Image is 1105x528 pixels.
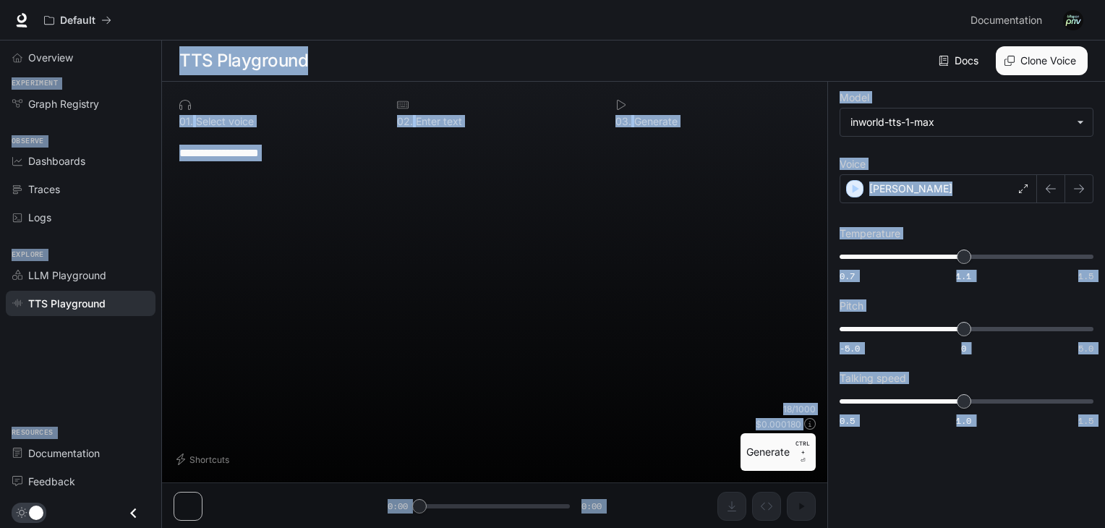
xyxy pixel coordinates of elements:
[179,116,193,127] p: 0 1 .
[840,342,860,354] span: -5.0
[850,115,1070,129] div: inworld-tts-1-max
[6,176,155,202] a: Traces
[28,446,100,461] span: Documentation
[6,91,155,116] a: Graph Registry
[840,414,855,427] span: 0.5
[965,6,1053,35] a: Documentation
[28,268,106,283] span: LLM Playground
[179,46,308,75] h1: TTS Playground
[28,50,73,65] span: Overview
[174,448,235,471] button: Shortcuts
[6,263,155,288] a: LLM Playground
[1078,270,1093,282] span: 1.5
[413,116,462,127] p: Enter text
[840,229,900,239] p: Temperature
[996,46,1088,75] button: Clone Voice
[795,439,810,456] p: CTRL +
[6,205,155,230] a: Logs
[28,96,99,111] span: Graph Registry
[631,116,678,127] p: Generate
[840,108,1093,136] div: inworld-tts-1-max
[956,270,971,282] span: 1.1
[28,474,75,489] span: Feedback
[29,504,43,520] span: Dark mode toggle
[1063,10,1083,30] img: User avatar
[6,440,155,466] a: Documentation
[38,6,118,35] button: All workspaces
[840,159,866,169] p: Voice
[936,46,984,75] a: Docs
[117,498,150,528] button: Close drawer
[970,12,1042,30] span: Documentation
[956,414,971,427] span: 1.0
[6,148,155,174] a: Dashboards
[6,469,155,494] a: Feedback
[961,342,966,354] span: 0
[840,373,906,383] p: Talking speed
[756,418,801,430] p: $ 0.000180
[397,116,413,127] p: 0 2 .
[840,93,869,103] p: Model
[28,153,85,169] span: Dashboards
[869,182,952,196] p: [PERSON_NAME]
[840,301,863,311] p: Pitch
[28,210,51,225] span: Logs
[6,45,155,70] a: Overview
[741,433,816,471] button: GenerateCTRL +⏎
[6,291,155,316] a: TTS Playground
[1078,414,1093,427] span: 1.5
[1078,342,1093,354] span: 5.0
[28,296,106,311] span: TTS Playground
[193,116,254,127] p: Select voice
[1059,6,1088,35] button: User avatar
[28,182,60,197] span: Traces
[840,270,855,282] span: 0.7
[60,14,95,27] p: Default
[795,439,810,465] p: ⏎
[783,403,816,415] p: 18 / 1000
[615,116,631,127] p: 0 3 .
